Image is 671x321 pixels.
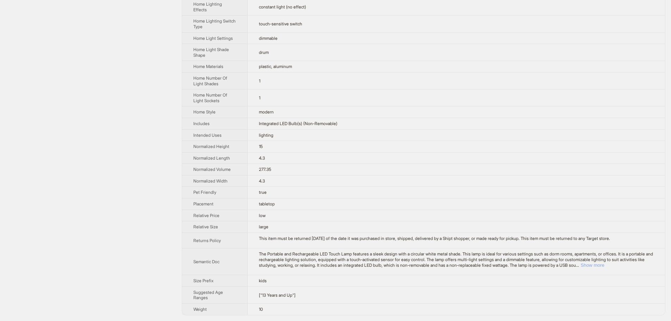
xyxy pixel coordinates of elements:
span: Normalized Width [193,178,228,184]
span: 10 [259,307,263,312]
span: Normalized Volume [193,167,231,172]
span: 15 [259,144,263,149]
span: ... [576,263,579,268]
span: modern [259,109,274,115]
span: Size Prefix [193,278,213,283]
span: Home Light Settings [193,36,233,41]
span: ["13 Years and Up"] [259,292,296,298]
span: Home Number Of Light Sockets [193,92,227,103]
span: Relative Price [193,213,219,218]
span: The Portable and Rechargeable LED Touch Lamp features a sleek design with a circular white metal ... [259,251,653,267]
span: low [259,213,266,218]
span: plastic, aluminum [259,64,292,69]
span: 1 [259,78,260,84]
span: Pet Friendly [193,190,216,195]
span: kids [259,278,267,283]
span: Home Style [193,109,216,115]
span: drum [259,50,269,55]
span: Returns Policy [193,238,221,243]
span: 1 [259,95,260,100]
span: 4.3 [259,155,265,161]
span: Semantic Doc [193,259,219,264]
span: Includes [193,121,210,126]
span: Integrated LED Bulb(s) (Non-Removable) [259,121,337,126]
span: Weight [193,307,207,312]
span: lighting [259,132,273,138]
button: Expand [580,263,604,268]
div: The Portable and Rechargeable LED Touch Lamp features a sleek design with a circular white metal ... [259,251,654,268]
span: Normalized Length [193,155,230,161]
span: 277.35 [259,167,271,172]
span: constant light (no effect) [259,4,306,10]
span: Home Lighting Effects [193,1,222,12]
span: Intended Uses [193,132,222,138]
span: Home Lighting Switch Type [193,18,236,29]
span: Home Materials [193,64,223,69]
span: Relative Size [193,224,218,229]
span: true [259,190,267,195]
span: 4.3 [259,178,265,184]
span: Placement [193,201,213,206]
span: touch-sensitive switch [259,21,302,26]
span: Home Light Shade Shape [193,47,229,58]
span: Normalized Height [193,144,229,149]
div: This item must be returned within 90 days of the date it was purchased in store, shipped, deliver... [259,236,654,241]
span: Home Number Of Light Shades [193,75,227,86]
span: tabletop [259,201,275,206]
span: Suggested Age Ranges [193,290,223,301]
span: dimmable [259,36,278,41]
span: large [259,224,268,229]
